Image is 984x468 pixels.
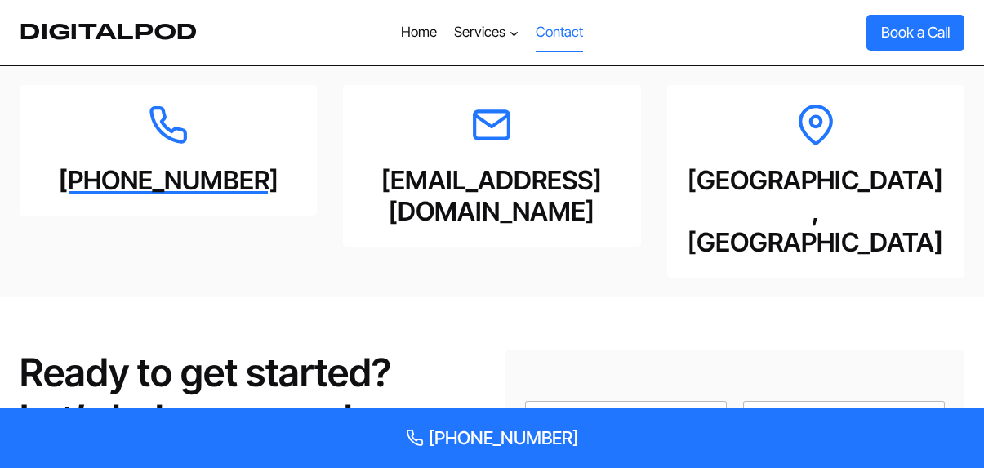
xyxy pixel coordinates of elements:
nav: Primary Navigation [393,13,591,52]
input: Last Name [743,401,945,436]
h2: [EMAIL_ADDRESS][DOMAIN_NAME] [363,165,621,227]
a: Home [393,13,445,52]
span: [PHONE_NUMBER] [429,427,578,448]
a: Services [445,13,527,52]
a: DigitalPod [20,20,198,45]
a: [PHONE_NUMBER] [39,165,297,196]
a: [PHONE_NUMBER] [20,427,964,448]
a: Book a Call [866,15,964,50]
span: Services [454,21,519,43]
input: First Name [525,401,727,436]
h2: [GEOGRAPHIC_DATA], [GEOGRAPHIC_DATA] [687,165,945,258]
a: Contact [528,13,591,52]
